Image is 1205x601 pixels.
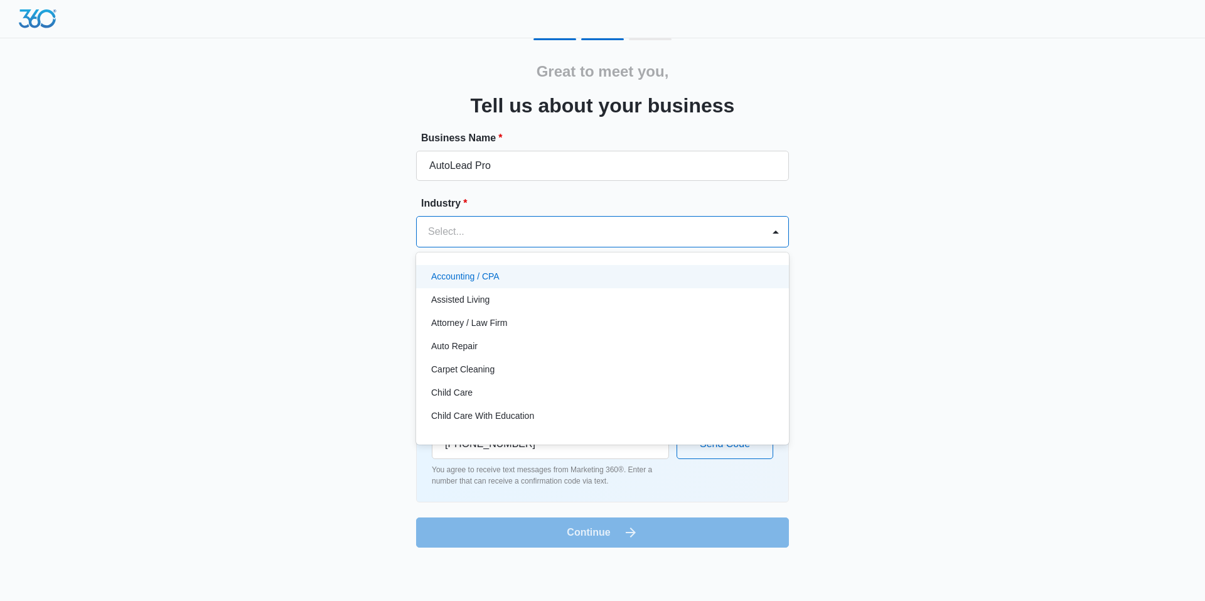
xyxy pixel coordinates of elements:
h2: Great to meet you, [537,60,669,83]
label: Industry [421,196,794,211]
p: You agree to receive text messages from Marketing 360®. Enter a number that can receive a confirm... [432,464,669,487]
p: Carpet Cleaning [431,363,495,376]
p: Child Care [431,386,473,399]
p: Assisted Living [431,293,490,306]
p: Accounting / CPA [431,270,500,283]
input: e.g. Jane's Plumbing [416,151,789,181]
p: Attorney / Law Firm [431,317,507,330]
p: Auto Repair [431,340,478,353]
p: Chiropractor [431,433,479,446]
label: Business Name [421,131,794,146]
h3: Tell us about your business [471,90,735,121]
p: Child Care With Education [431,409,534,423]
